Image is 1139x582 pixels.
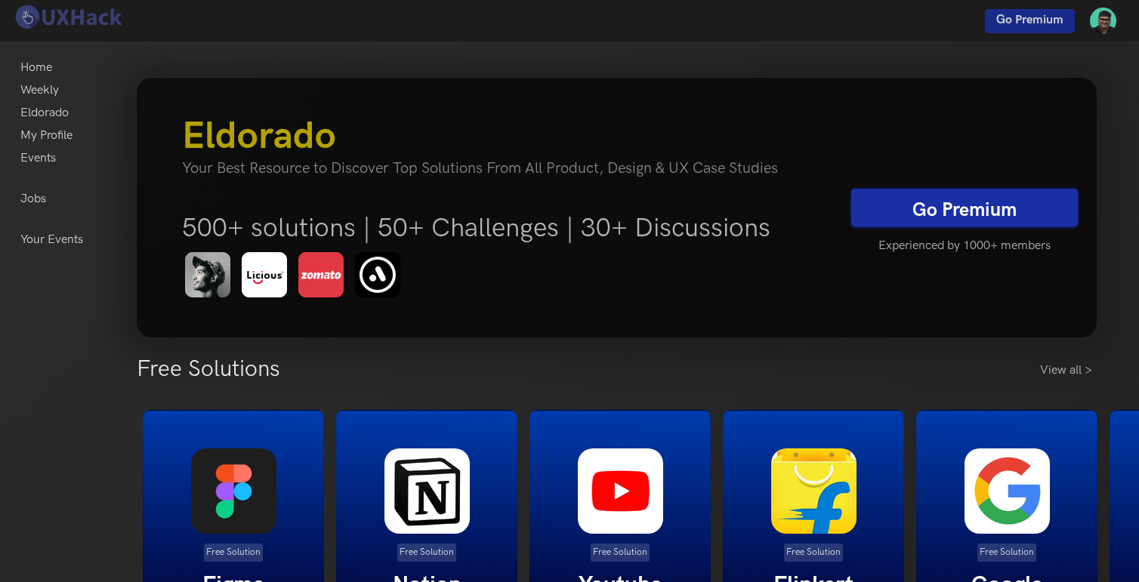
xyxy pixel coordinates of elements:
img: eldorado-banner-1.png [182,250,409,301]
p: Free Solution [397,544,456,562]
a: Jobs [20,188,46,211]
h5: Experienced by 1000+ members [851,230,1078,262]
p: Free Solution [784,544,843,562]
img: UXHack logo [11,4,125,30]
a: Events [20,147,56,170]
a: Go Premium [851,189,1078,226]
h3: Eldorado [182,114,829,159]
h3: Free Solutions [137,356,280,383]
a: Weekly [20,79,59,102]
a: Eldorado [20,102,69,125]
a: Your Events [20,229,83,251]
h5: 500+ solutions | 50+ Challenges | 30+ Discussions [182,212,829,244]
p: Free Solution [977,544,1036,562]
p: Free Solution [591,544,650,562]
h4: Your Best Resource to Discover Top Solutions From All Product, Design & UX Case Studies [182,159,829,177]
img: Your profile pic [1090,8,1116,34]
a: Go Premium [985,9,1075,33]
p: Free Solution [204,544,263,562]
span: Go Premium [996,13,1063,27]
a: View all > [1040,362,1097,380]
a: Home [20,57,52,79]
a: My Profile [20,125,73,147]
